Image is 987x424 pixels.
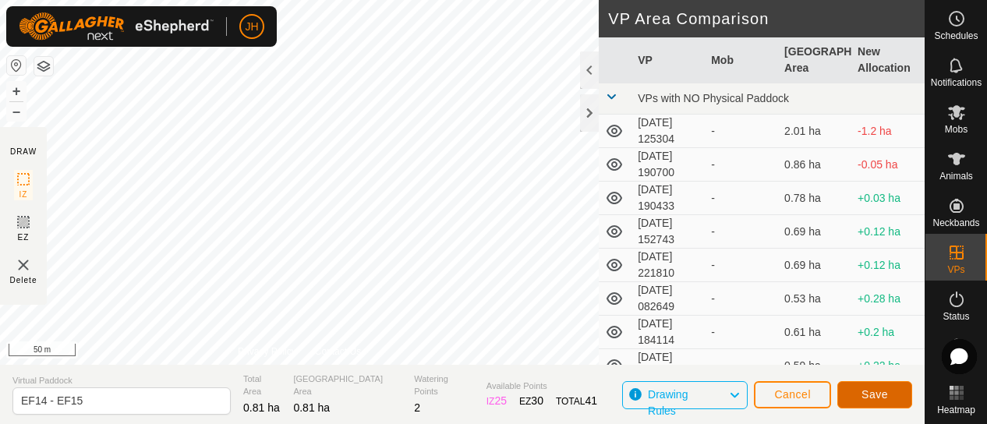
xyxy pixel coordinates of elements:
div: - [711,257,772,274]
td: 2.01 ha [778,115,851,148]
div: - [711,224,772,240]
span: VPs [947,265,964,274]
td: -0.05 ha [851,148,925,182]
span: 25 [494,394,507,407]
div: - [711,157,772,173]
span: Neckbands [932,218,979,228]
div: IZ [486,393,507,409]
span: VPs with NO Physical Paddock [638,92,789,104]
span: Mobs [945,125,968,134]
span: EZ [18,231,30,243]
td: 0.59 ha [778,349,851,383]
span: Save [861,388,888,401]
div: - [711,190,772,207]
td: [DATE] 184114 [631,316,705,349]
td: +0.12 ha [851,249,925,282]
span: Available Points [486,380,597,393]
span: 0.81 ha [243,401,280,414]
button: Cancel [754,381,831,408]
span: Watering Points [414,373,474,398]
a: Contact Us [315,344,361,359]
td: [DATE] 112618 [631,349,705,383]
img: VP [14,256,33,274]
th: New Allocation [851,37,925,83]
td: 0.69 ha [778,249,851,282]
div: - [711,324,772,341]
td: +0.2 ha [851,316,925,349]
img: Gallagher Logo [19,12,214,41]
span: Status [943,312,969,321]
div: DRAW [10,146,37,157]
h2: VP Area Comparison [608,9,925,28]
th: [GEOGRAPHIC_DATA] Area [778,37,851,83]
span: Virtual Paddock [12,374,231,387]
button: – [7,102,26,121]
span: Delete [10,274,37,286]
td: 0.78 ha [778,182,851,215]
td: 0.61 ha [778,316,851,349]
span: Drawing Rules [648,388,688,417]
td: [DATE] 152743 [631,215,705,249]
span: [GEOGRAPHIC_DATA] Area [293,373,402,398]
span: 2 [414,401,420,414]
th: VP [631,37,705,83]
button: Save [837,381,912,408]
div: EZ [519,393,543,409]
td: [DATE] 190433 [631,182,705,215]
div: - [711,291,772,307]
span: IZ [19,189,28,200]
div: - [711,123,772,140]
td: +0.28 ha [851,282,925,316]
span: JH [245,19,258,35]
td: [DATE] 221810 [631,249,705,282]
td: 0.53 ha [778,282,851,316]
td: 0.69 ha [778,215,851,249]
button: Map Layers [34,57,53,76]
span: Heatmap [937,405,975,415]
span: 41 [585,394,598,407]
button: + [7,82,26,101]
div: TOTAL [556,393,597,409]
td: +0.03 ha [851,182,925,215]
span: Schedules [934,31,978,41]
button: Reset Map [7,56,26,75]
span: Cancel [774,388,811,401]
a: Privacy Policy [238,344,296,359]
span: Notifications [931,78,982,87]
td: +0.22 ha [851,349,925,383]
td: [DATE] 125304 [631,115,705,148]
td: 0.86 ha [778,148,851,182]
td: -1.2 ha [851,115,925,148]
td: +0.12 ha [851,215,925,249]
td: [DATE] 190700 [631,148,705,182]
div: - [711,358,772,374]
span: 30 [531,394,543,407]
th: Mob [705,37,778,83]
span: Animals [939,171,973,181]
span: 0.81 ha [293,401,330,414]
td: [DATE] 082649 [631,282,705,316]
span: Total Area [243,373,281,398]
